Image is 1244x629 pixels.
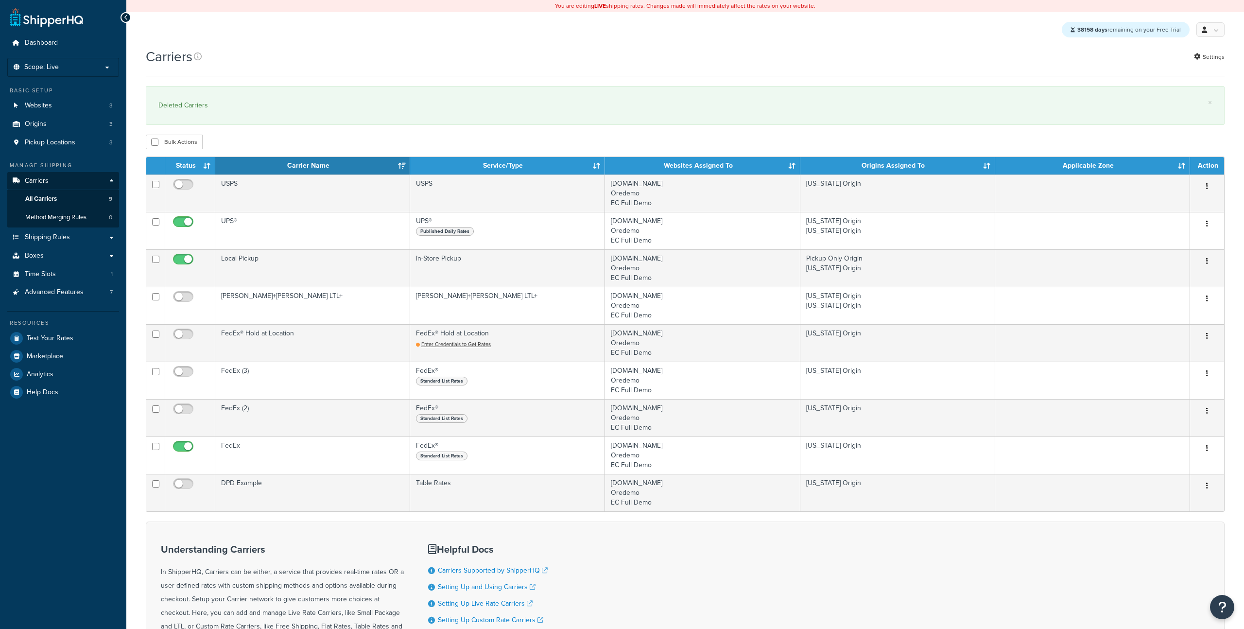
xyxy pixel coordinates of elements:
li: Websites [7,97,119,115]
td: [PERSON_NAME]+[PERSON_NAME] LTL+ [410,287,605,324]
div: remaining on your Free Trial [1062,22,1190,37]
a: Setting Up Live Rate Carriers [438,598,533,609]
td: FedEx [215,437,410,474]
td: FedEx® [410,399,605,437]
span: 9 [109,195,112,203]
li: Carriers [7,172,119,227]
a: Dashboard [7,34,119,52]
span: Standard List Rates [416,414,467,423]
span: Advanced Features [25,288,84,297]
a: Pickup Locations 3 [7,134,119,152]
th: Carrier Name: activate to sort column ascending [215,157,410,175]
span: Published Daily Rates [416,227,474,236]
th: Websites Assigned To: activate to sort column ascending [605,157,800,175]
span: Dashboard [25,39,58,47]
td: FedEx® Hold at Location [215,324,410,362]
th: Service/Type: activate to sort column ascending [410,157,605,175]
td: Pickup Only Origin [US_STATE] Origin [800,249,995,287]
td: Table Rates [410,474,605,511]
li: Advanced Features [7,283,119,301]
a: Shipping Rules [7,228,119,246]
a: Boxes [7,247,119,265]
a: Settings [1194,50,1225,64]
td: UPS® [215,212,410,249]
td: DPD Example [215,474,410,511]
td: [US_STATE] Origin [US_STATE] Origin [800,287,995,324]
span: Help Docs [27,388,58,397]
div: Deleted Carriers [158,99,1212,112]
span: Test Your Rates [27,334,73,343]
th: Action [1190,157,1224,175]
td: [DOMAIN_NAME] Oredemo EC Full Demo [605,474,800,511]
li: Method Merging Rules [7,209,119,227]
td: FedEx® [410,437,605,474]
h3: Understanding Carriers [161,544,404,555]
button: Bulk Actions [146,135,203,149]
td: [DOMAIN_NAME] Oredemo EC Full Demo [605,175,800,212]
td: [US_STATE] Origin [800,399,995,437]
li: Origins [7,115,119,133]
li: Analytics [7,366,119,383]
span: Origins [25,120,47,128]
td: [DOMAIN_NAME] Oredemo EC Full Demo [605,437,800,474]
a: Enter Credentials to Get Rates [416,340,491,348]
td: [PERSON_NAME]+[PERSON_NAME] LTL+ [215,287,410,324]
span: Websites [25,102,52,110]
td: [US_STATE] Origin [800,362,995,399]
th: Applicable Zone: activate to sort column ascending [995,157,1190,175]
span: Method Merging Rules [25,213,86,222]
td: FedEx (2) [215,399,410,437]
a: Origins 3 [7,115,119,133]
span: Standard List Rates [416,377,467,385]
span: Pickup Locations [25,139,75,147]
td: USPS [410,175,605,212]
td: [US_STATE] Origin [800,437,995,474]
a: Setting Up Custom Rate Carriers [438,615,543,625]
b: LIVE [594,1,606,10]
a: × [1208,99,1212,106]
span: Analytics [27,370,53,379]
strong: 38158 days [1077,25,1107,34]
td: [US_STATE] Origin [US_STATE] Origin [800,212,995,249]
td: USPS [215,175,410,212]
h3: Helpful Docs [428,544,555,555]
td: [DOMAIN_NAME] Oredemo EC Full Demo [605,324,800,362]
a: Time Slots 1 [7,265,119,283]
a: Test Your Rates [7,330,119,347]
span: 7 [110,288,113,297]
div: Manage Shipping [7,161,119,170]
span: Enter Credentials to Get Rates [421,340,491,348]
span: Scope: Live [24,63,59,71]
a: Carriers [7,172,119,190]
span: 3 [109,120,113,128]
span: Time Slots [25,270,56,279]
span: All Carriers [25,195,57,203]
li: Pickup Locations [7,134,119,152]
td: [US_STATE] Origin [800,175,995,212]
div: Resources [7,319,119,327]
th: Origins Assigned To: activate to sort column ascending [800,157,995,175]
span: 3 [109,139,113,147]
a: Advanced Features 7 [7,283,119,301]
a: All Carriers 9 [7,190,119,208]
th: Status: activate to sort column ascending [165,157,215,175]
td: [DOMAIN_NAME] Oredemo EC Full Demo [605,287,800,324]
a: Carriers Supported by ShipperHQ [438,565,548,576]
a: ShipperHQ Home [10,7,83,27]
span: Carriers [25,177,49,185]
td: UPS® [410,212,605,249]
td: [DOMAIN_NAME] Oredemo EC Full Demo [605,399,800,437]
td: FedEx (3) [215,362,410,399]
td: [DOMAIN_NAME] Oredemo EC Full Demo [605,362,800,399]
a: Setting Up and Using Carriers [438,582,536,592]
li: Marketplace [7,348,119,365]
td: In-Store Pickup [410,249,605,287]
a: Method Merging Rules 0 [7,209,119,227]
div: Basic Setup [7,87,119,95]
td: [US_STATE] Origin [800,474,995,511]
span: Standard List Rates [416,452,467,460]
span: 3 [109,102,113,110]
